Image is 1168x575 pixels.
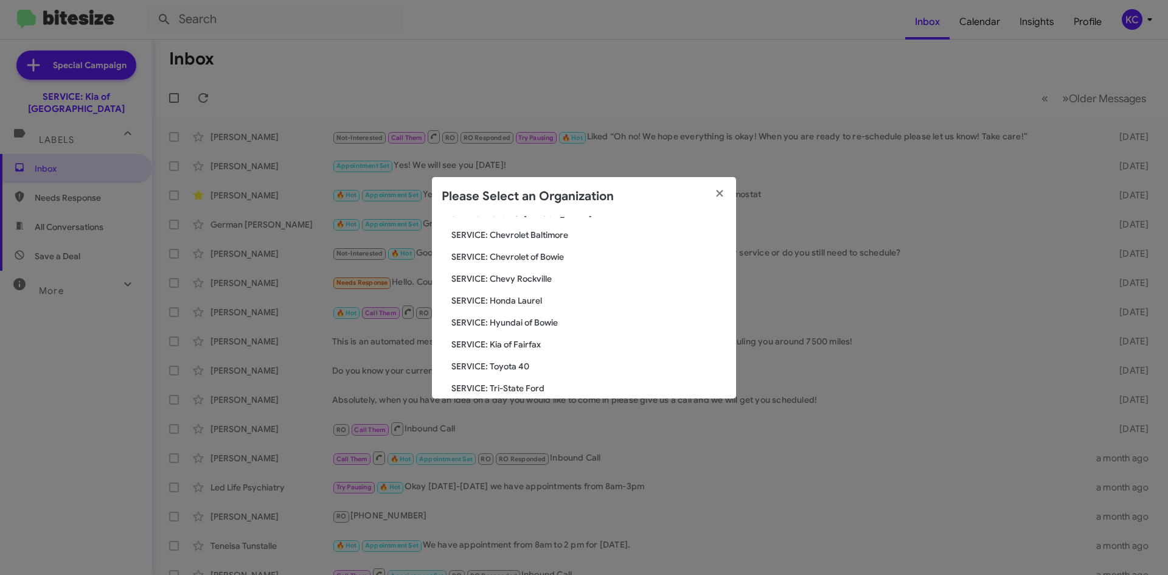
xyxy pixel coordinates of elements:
[451,382,726,394] span: SERVICE: Tri-State Ford
[451,251,726,263] span: SERVICE: Chevrolet of Bowie
[451,316,726,329] span: SERVICE: Hyundai of Bowie
[451,338,726,350] span: SERVICE: Kia of Fairfax
[451,229,726,241] span: SERVICE: Chevrolet Baltimore
[442,187,614,206] h2: Please Select an Organization
[451,273,726,285] span: SERVICE: Chevy Rockville
[451,360,726,372] span: SERVICE: Toyota 40
[451,294,726,307] span: SERVICE: Honda Laurel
